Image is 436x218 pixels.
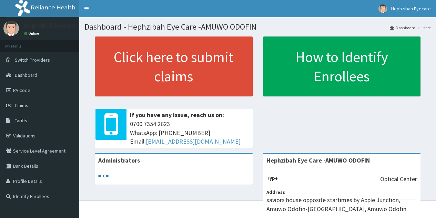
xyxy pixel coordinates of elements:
b: If you have any issue, reach us on: [130,111,224,119]
h1: Dashboard - Hephzibah Eye Care -AMUWO ODOFIN [84,22,431,31]
strong: Hephzibah Eye Care -AMUWO ODOFIN [266,156,370,164]
p: Optical Center [380,175,417,184]
b: Administrators [98,156,140,164]
span: Dashboard [15,72,37,78]
a: [EMAIL_ADDRESS][DOMAIN_NAME] [146,137,241,145]
a: Online [24,31,41,36]
a: Dashboard [390,25,415,31]
p: Hephzibah Eyecare [24,22,76,29]
span: 0700 7354 2623 WhatsApp: [PHONE_NUMBER] Email: [130,120,249,146]
span: Tariffs [15,117,27,124]
span: Hephzibah Eyecare [391,6,431,12]
img: User Image [3,21,19,36]
p: saviors house opposite startimes by Apple Junction, Amuwo Odofin-[GEOGRAPHIC_DATA], Amuwo Odofin [266,196,417,213]
svg: audio-loading [98,171,109,181]
b: Type [266,175,278,181]
span: Claims [15,102,28,108]
li: Here [416,25,431,31]
a: How to Identify Enrollees [263,37,421,96]
img: User Image [378,4,387,13]
span: Switch Providers [15,57,50,63]
b: Address [266,189,285,195]
a: Click here to submit claims [95,37,253,96]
